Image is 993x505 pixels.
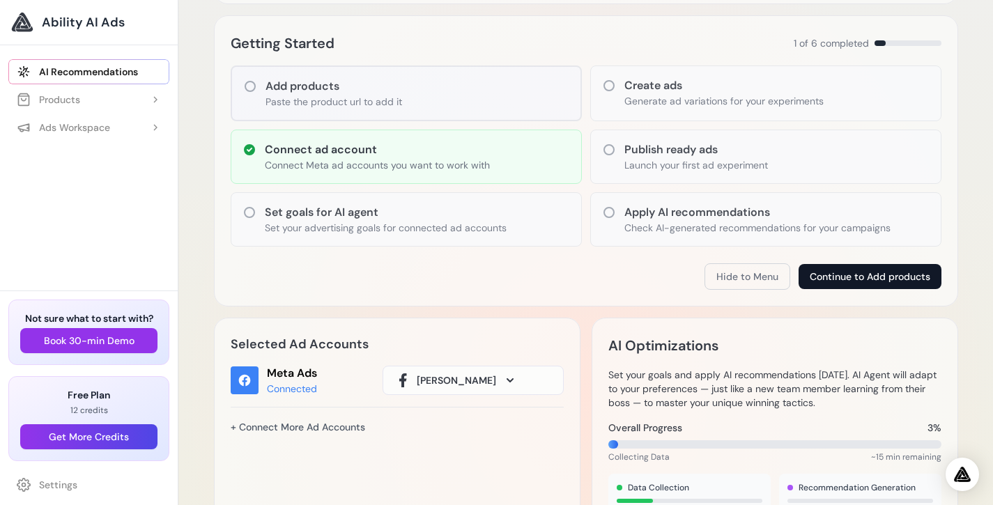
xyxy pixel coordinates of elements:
[20,328,157,353] button: Book 30-min Demo
[231,334,564,354] h2: Selected Ad Accounts
[8,87,169,112] button: Products
[927,421,941,435] span: 3%
[608,451,670,463] span: Collecting Data
[11,11,167,33] a: Ability AI Ads
[8,59,169,84] a: AI Recommendations
[265,204,507,221] h3: Set goals for AI agent
[624,158,768,172] p: Launch your first ad experiment
[794,36,869,50] span: 1 of 6 completed
[871,451,941,463] span: ~15 min remaining
[608,334,718,357] h2: AI Optimizations
[231,32,334,54] h2: Getting Started
[624,77,824,94] h3: Create ads
[17,93,80,107] div: Products
[799,264,941,289] button: Continue to Add products
[265,221,507,235] p: Set your advertising goals for connected ad accounts
[20,405,157,416] p: 12 credits
[417,373,496,387] span: [PERSON_NAME]
[624,221,891,235] p: Check AI-generated recommendations for your campaigns
[8,472,169,497] a: Settings
[608,368,941,410] p: Set your goals and apply AI recommendations [DATE]. AI Agent will adapt to your preferences — jus...
[267,365,317,382] div: Meta Ads
[799,482,916,493] span: Recommendation Generation
[267,382,317,396] div: Connected
[624,204,891,221] h3: Apply AI recommendations
[383,366,564,395] button: [PERSON_NAME]
[705,263,790,290] button: Hide to Menu
[265,78,402,95] h3: Add products
[20,311,157,325] h3: Not sure what to start with?
[42,13,125,32] span: Ability AI Ads
[624,141,768,158] h3: Publish ready ads
[20,388,157,402] h3: Free Plan
[628,482,689,493] span: Data Collection
[608,421,682,435] span: Overall Progress
[17,121,110,134] div: Ads Workspace
[20,424,157,449] button: Get More Credits
[265,158,490,172] p: Connect Meta ad accounts you want to work with
[624,94,824,108] p: Generate ad variations for your experiments
[265,95,402,109] p: Paste the product url to add it
[946,458,979,491] div: Open Intercom Messenger
[265,141,490,158] h3: Connect ad account
[8,115,169,140] button: Ads Workspace
[231,415,365,439] a: + Connect More Ad Accounts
